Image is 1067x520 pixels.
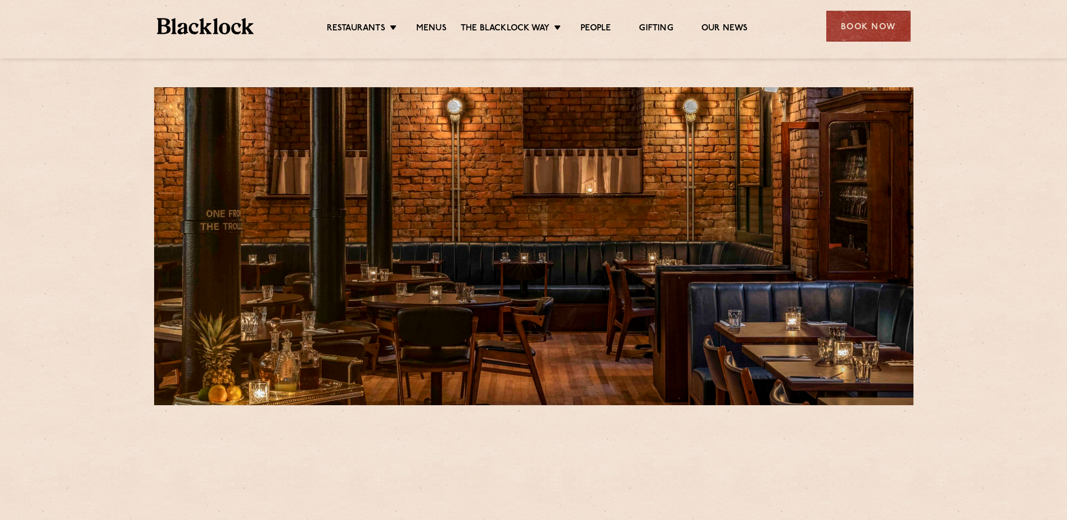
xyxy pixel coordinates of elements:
[327,23,385,35] a: Restaurants
[416,23,447,35] a: Menus
[580,23,611,35] a: People
[157,18,254,34] img: BL_Textured_Logo-footer-cropped.svg
[639,23,673,35] a: Gifting
[461,23,550,35] a: The Blacklock Way
[701,23,748,35] a: Our News
[826,11,911,42] div: Book Now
